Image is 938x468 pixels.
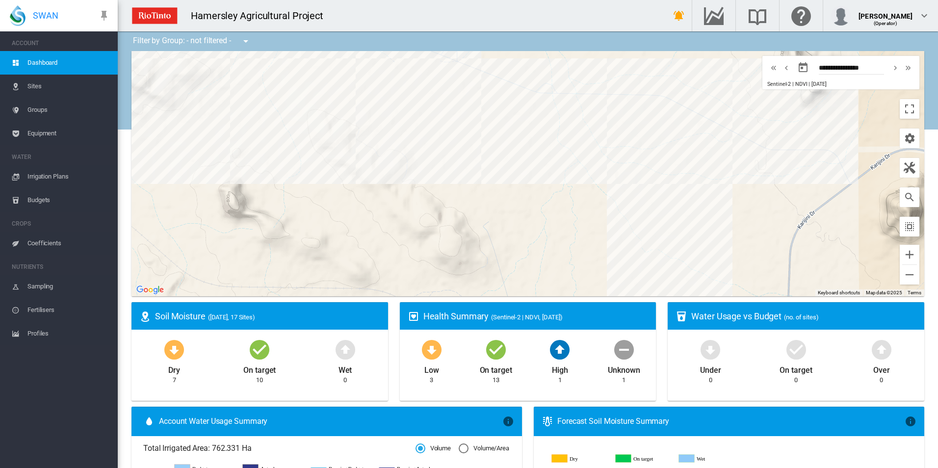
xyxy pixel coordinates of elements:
div: 7 [173,376,176,385]
button: icon-chevron-double-left [767,62,780,74]
md-icon: icon-arrow-down-bold-circle [420,338,443,361]
md-icon: icon-thermometer-lines [542,416,553,427]
span: Profiles [27,322,110,345]
md-icon: icon-pin [98,10,110,22]
g: Dry [552,454,608,463]
div: 1 [558,376,562,385]
md-icon: icon-bell-ring [673,10,685,22]
span: Map data ©2025 [866,290,902,295]
img: profile.jpg [831,6,851,26]
div: Soil Moisture [155,310,380,322]
a: Terms [908,290,921,295]
button: icon-chevron-right [889,62,902,74]
g: Wet [679,454,735,463]
md-icon: icon-chevron-left [781,62,792,74]
md-radio-button: Volume/Area [459,444,509,453]
div: 0 [709,376,712,385]
div: High [552,361,568,376]
span: ACCOUNT [12,35,110,51]
md-icon: icon-chevron-double-right [903,62,913,74]
div: Under [700,361,721,376]
md-icon: icon-heart-box-outline [408,311,419,322]
md-icon: icon-checkbox-marked-circle [784,338,808,361]
div: Unknown [608,361,640,376]
div: On target [480,361,512,376]
button: icon-chevron-left [780,62,793,74]
span: WATER [12,149,110,165]
span: NUTRIENTS [12,259,110,275]
div: 0 [794,376,798,385]
button: Zoom out [900,265,919,285]
div: Health Summary [423,310,649,322]
button: md-calendar [793,58,813,78]
md-icon: icon-select-all [904,221,915,233]
md-icon: icon-checkbox-marked-circle [484,338,508,361]
md-icon: icon-cog [904,132,915,144]
md-icon: Search the knowledge base [746,10,769,22]
div: Dry [168,361,180,376]
span: Account Water Usage Summary [159,416,502,427]
div: Filter by Group: - not filtered - [126,31,259,51]
a: Open this area in Google Maps (opens a new window) [134,284,166,296]
button: icon-menu-down [236,31,256,51]
span: | [DATE] [808,81,826,87]
md-icon: icon-information [905,416,916,427]
button: icon-cog [900,129,919,148]
div: 13 [493,376,499,385]
div: Hamersley Agricultural Project [191,9,332,23]
button: Toggle fullscreen view [900,99,919,119]
md-icon: icon-menu-down [240,35,252,47]
div: Low [424,361,439,376]
span: ([DATE], 17 Sites) [208,313,255,321]
div: Over [873,361,890,376]
span: Total Irrigated Area: 762.331 Ha [143,443,416,454]
md-icon: icon-arrow-up-bold-circle [870,338,893,361]
g: On target [616,454,672,463]
span: Dashboard [27,51,110,75]
md-icon: icon-arrow-down-bold-circle [699,338,722,361]
div: Water Usage vs Budget [691,310,916,322]
md-icon: Click here for help [789,10,813,22]
md-icon: icon-chevron-down [918,10,930,22]
span: Coefficients [27,232,110,255]
md-icon: icon-water [143,416,155,427]
span: Irrigation Plans [27,165,110,188]
div: 0 [880,376,883,385]
div: [PERSON_NAME] [859,7,912,17]
span: Fertilisers [27,298,110,322]
span: (no. of sites) [784,313,819,321]
span: Groups [27,98,110,122]
div: On target [243,361,276,376]
md-icon: icon-map-marker-radius [139,311,151,322]
md-icon: icon-information [502,416,514,427]
md-icon: icon-magnify [904,191,915,203]
md-icon: icon-minus-circle [612,338,636,361]
span: Sampling [27,275,110,298]
md-icon: icon-arrow-down-bold-circle [162,338,186,361]
span: Sites [27,75,110,98]
div: On target [780,361,812,376]
button: Keyboard shortcuts [818,289,860,296]
div: Forecast Soil Moisture Summary [557,416,905,427]
span: Sentinel-2 | NDVI [767,81,807,87]
button: icon-chevron-double-right [902,62,914,74]
div: 10 [256,376,263,385]
button: Zoom in [900,245,919,264]
md-icon: icon-arrow-up-bold-circle [334,338,357,361]
img: SWAN-Landscape-Logo-Colour-drop.png [10,5,26,26]
button: icon-magnify [900,187,919,207]
div: 1 [622,376,625,385]
div: Wet [339,361,352,376]
div: 0 [343,376,347,385]
md-icon: icon-cup-water [676,311,687,322]
span: (Sentinel-2 | NDVI, [DATE]) [491,313,562,321]
span: SWAN [33,9,58,22]
md-icon: icon-chevron-double-left [768,62,779,74]
button: icon-bell-ring [669,6,689,26]
span: Budgets [27,188,110,212]
span: (Operator) [874,21,897,26]
button: icon-select-all [900,217,919,236]
span: Equipment [27,122,110,145]
span: CROPS [12,216,110,232]
md-icon: Go to the Data Hub [702,10,726,22]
